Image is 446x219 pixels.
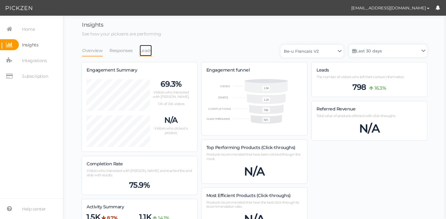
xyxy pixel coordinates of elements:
[87,168,192,177] span: Visitors who interacted with [PERSON_NAME] and reached the end slide with results.
[87,161,123,167] span: Completion Rate
[353,83,366,92] span: 798
[82,45,103,56] a: Overview
[264,109,268,112] text: 798
[153,90,189,99] span: Visitors who interacted with [PERSON_NAME].
[264,98,269,101] text: 1.1K
[334,3,345,13] img: e3a095d660fc0defbe9cf0e314edbd70
[316,121,422,136] div: N/A
[206,117,230,120] text: CLICK-THROUGHS
[206,164,303,179] div: N/A
[22,71,48,81] span: Subscription
[22,56,47,66] span: Integrations
[316,106,355,112] span: Referred Revenue
[206,152,301,161] span: Products recommended that have been clicked through the most.
[316,114,396,118] span: Total value of products referred with click-throughs.
[374,85,386,91] b: 16.3%
[109,45,133,56] a: Responses
[206,200,299,209] span: Products recommended that have the best click-through to recommendation ratio.
[154,126,188,135] span: Visitors who clicked a product.
[150,79,192,89] p: 69.3%
[206,145,295,150] span: Top Performing Products (Click-throughs)
[220,84,230,88] text: VIEWS
[82,31,161,37] span: See how your pickzens are performing
[22,24,35,34] span: Home
[206,193,291,198] span: Most Efficient Products (Click-throughs)
[208,107,231,110] text: COMPLETIONS
[139,45,152,56] a: Leads
[349,45,427,57] a: Last 30 days
[150,102,192,106] p: 1.1K of 1.5K visitors
[87,204,124,210] span: Activity Summary
[22,204,46,214] span: Help center
[82,21,103,28] span: Insights
[264,119,268,122] text: N/A
[316,75,404,79] span: The number of visitors who left their contact information.
[218,96,228,99] text: STARTS
[109,45,139,56] li: Responses
[22,40,38,50] span: Insights
[316,67,329,73] label: Leads
[129,180,150,190] span: 75.9%
[6,4,32,12] img: Pickzen logo
[264,87,269,90] text: 1.5K
[206,67,250,73] span: Engagement funnel
[82,45,109,56] li: Overview
[87,67,137,73] span: Engagement Summary
[351,5,426,10] span: [EMAIL_ADDRESS][DOMAIN_NAME]
[139,45,159,56] li: Leads
[150,115,192,125] p: N/A
[345,3,435,13] button: [EMAIL_ADDRESS][DOMAIN_NAME]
